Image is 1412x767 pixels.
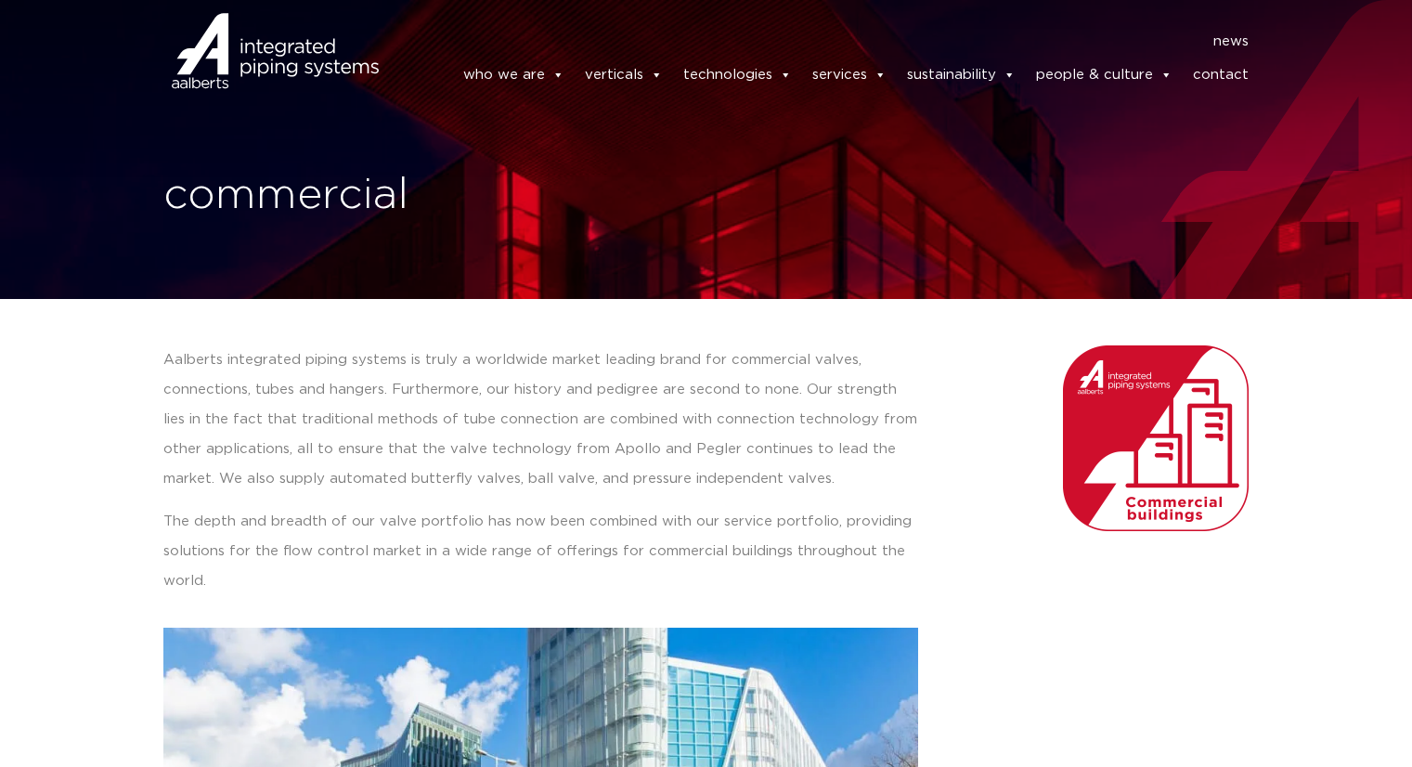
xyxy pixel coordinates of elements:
[407,27,1250,57] nav: Menu
[163,507,918,596] p: The depth and breadth of our valve portfolio has now been combined with our service portfolio, pr...
[463,57,564,94] a: who we are
[683,57,792,94] a: technologies
[1213,27,1249,57] a: news
[812,57,887,94] a: services
[163,345,918,494] p: Aalberts integrated piping systems is truly a worldwide market leading brand for commercial valve...
[1036,57,1172,94] a: people & culture
[907,57,1016,94] a: sustainability
[163,166,697,226] h1: commercial
[585,57,663,94] a: verticals
[1063,345,1249,531] img: Aalberts_IPS_icon_commercial_buildings_rgb
[1193,57,1249,94] a: contact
